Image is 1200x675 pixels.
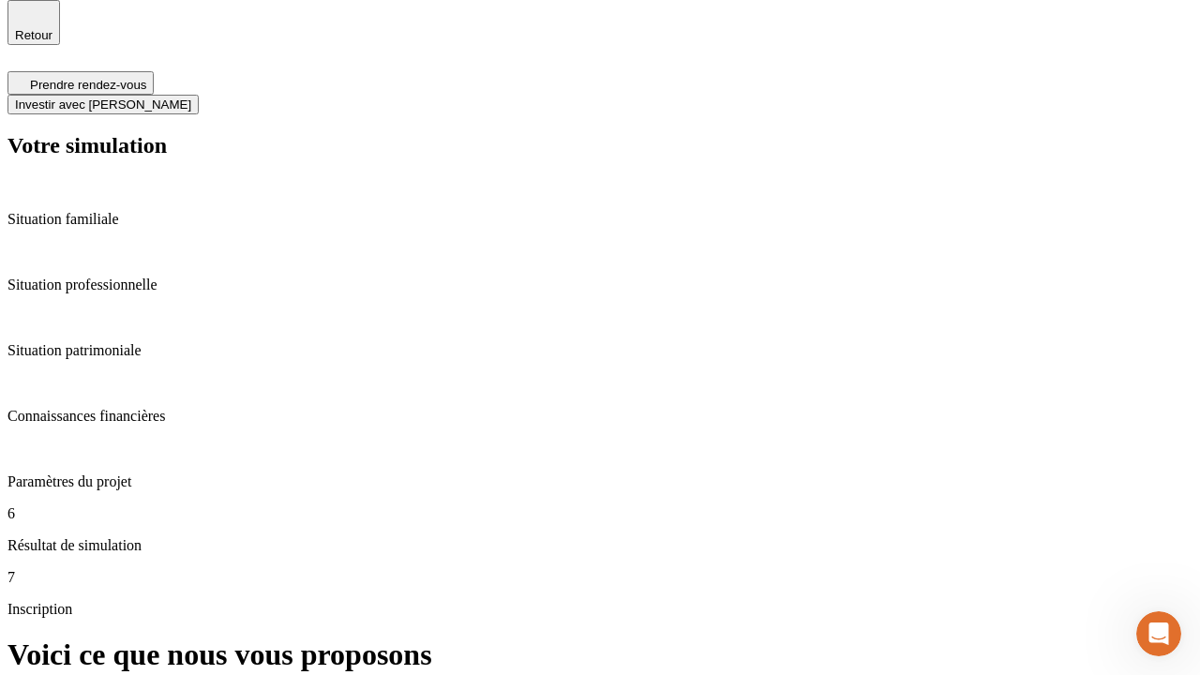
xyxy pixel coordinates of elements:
p: Résultat de simulation [7,537,1192,554]
span: Prendre rendez-vous [30,78,146,92]
p: Connaissances financières [7,408,1192,425]
h2: Votre simulation [7,133,1192,158]
h1: Voici ce que nous vous proposons [7,637,1192,672]
button: Prendre rendez-vous [7,71,154,95]
p: Situation professionnelle [7,277,1192,293]
p: 6 [7,505,1192,522]
span: Investir avec [PERSON_NAME] [15,97,191,112]
button: Investir avec [PERSON_NAME] [7,95,199,114]
p: Situation patrimoniale [7,342,1192,359]
p: Inscription [7,601,1192,618]
span: Retour [15,28,52,42]
p: Situation familiale [7,211,1192,228]
iframe: Intercom live chat [1136,611,1181,656]
p: 7 [7,569,1192,586]
p: Paramètres du projet [7,473,1192,490]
